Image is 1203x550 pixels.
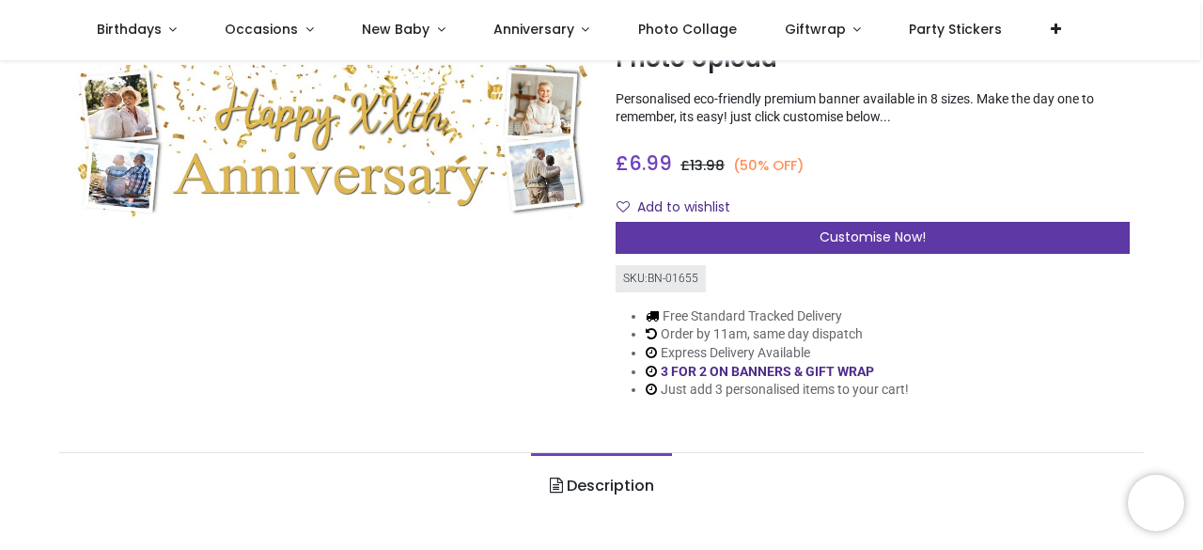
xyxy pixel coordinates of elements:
span: Customise Now! [820,228,926,246]
span: Birthdays [97,20,162,39]
span: 6.99 [629,149,672,177]
a: 3 FOR 2 ON BANNERS & GIFT WRAP [661,364,874,379]
span: £ [616,149,672,177]
li: Express Delivery Available [646,344,909,363]
li: Free Standard Tracked Delivery [646,307,909,326]
span: Photo Collage [638,20,737,39]
div: SKU: BN-01655 [616,265,706,292]
span: Giftwrap [785,20,846,39]
iframe: Brevo live chat [1128,475,1184,531]
button: Add to wishlistAdd to wishlist [616,192,746,224]
img: Personalised Wedding Anniversary Banner - Celebration Design - Custom Year & 4 Photo Upload [73,65,587,219]
p: Personalised eco-friendly premium banner available in 8 sizes. Make the day one to remember, its ... [616,90,1130,127]
span: Anniversary [493,20,574,39]
span: £ [680,156,725,175]
span: Party Stickers [909,20,1002,39]
i: Add to wishlist [617,200,630,213]
span: Occasions [225,20,298,39]
small: (50% OFF) [733,156,805,176]
span: 13.98 [690,156,725,175]
li: Just add 3 personalised items to your cart! [646,381,909,400]
span: New Baby [362,20,430,39]
a: Description [531,453,671,519]
li: Order by 11am, same day dispatch [646,325,909,344]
